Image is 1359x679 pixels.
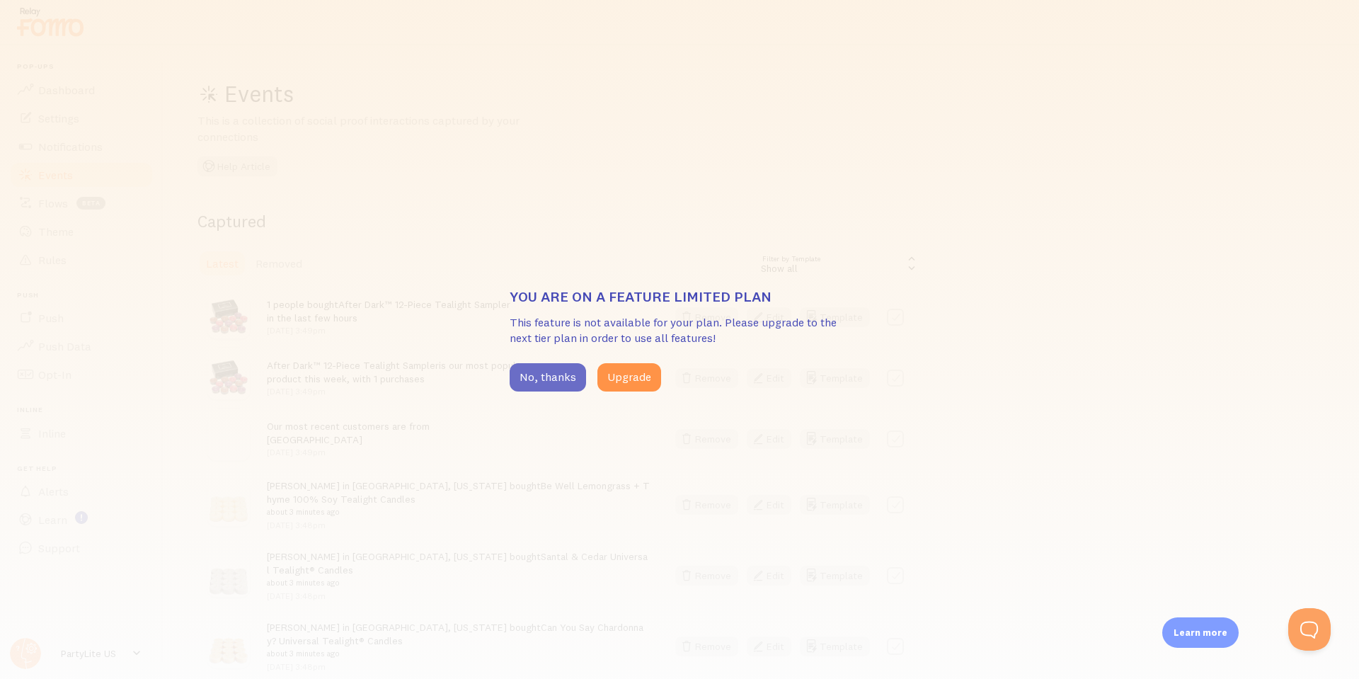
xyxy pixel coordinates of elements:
div: Learn more [1162,617,1239,648]
button: No, thanks [510,363,586,392]
iframe: Help Scout Beacon - Open [1288,608,1331,651]
p: This feature is not available for your plan. Please upgrade to the next tier plan in order to use... [510,314,849,347]
p: Learn more [1174,626,1227,639]
button: Upgrade [597,363,661,392]
h3: You are on a feature limited plan [510,287,849,306]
